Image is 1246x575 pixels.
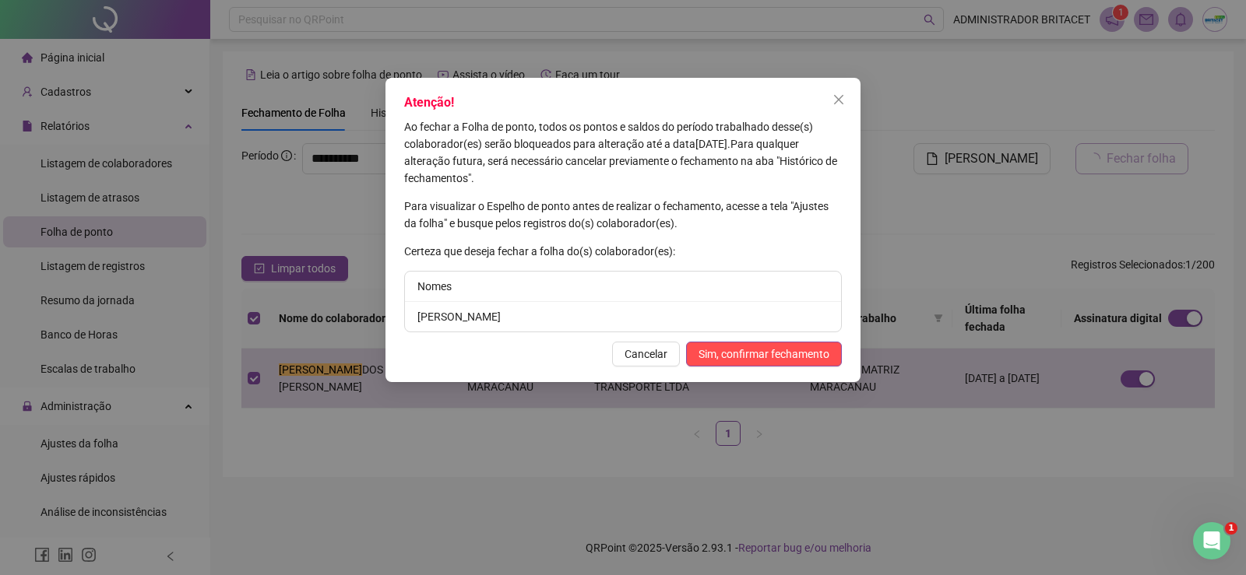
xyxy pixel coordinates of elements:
[686,342,842,366] button: Sim, confirmar fechamento
[832,93,845,106] span: close
[404,138,837,184] span: Para qualquer alteração futura, será necessário cancelar previamente o fechamento na aba "Históri...
[1193,522,1230,559] iframe: Intercom live chat
[826,87,851,112] button: Close
[699,345,829,363] span: Sim, confirmar fechamento
[1225,522,1237,535] span: 1
[404,121,813,150] span: Ao fechar a Folha de ponto, todos os pontos e saldos do período trabalhado desse(s) colaborador(e...
[612,342,680,366] button: Cancelar
[404,118,842,187] p: [DATE] .
[417,280,452,293] span: Nomes
[404,95,454,110] span: Atenção!
[404,245,675,258] span: Certeza que deseja fechar a folha do(s) colaborador(es):
[625,345,667,363] span: Cancelar
[404,200,829,230] span: Para visualizar o Espelho de ponto antes de realizar o fechamento, acesse a tela "Ajustes da folh...
[405,302,841,331] li: [PERSON_NAME]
